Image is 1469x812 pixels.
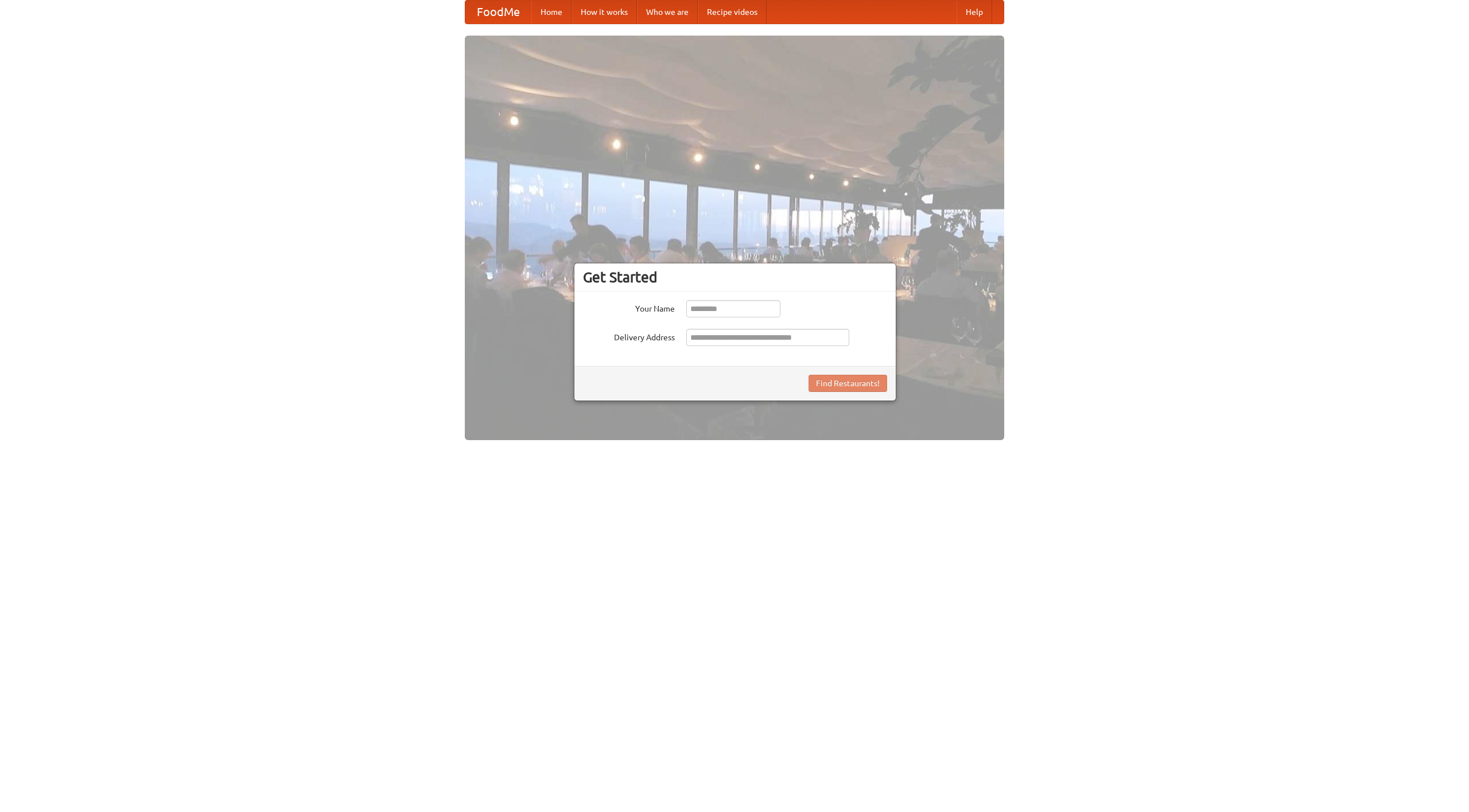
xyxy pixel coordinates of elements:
label: Your Name [583,300,675,314]
h3: Get Started [583,269,887,286]
label: Delivery Address [583,329,675,343]
a: How it works [572,1,637,24]
a: Help [957,1,992,24]
a: Who we are [637,1,698,24]
a: FoodMe [465,1,531,24]
a: Home [531,1,572,24]
button: Find Restaurants! [809,375,887,392]
a: Recipe videos [698,1,767,24]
